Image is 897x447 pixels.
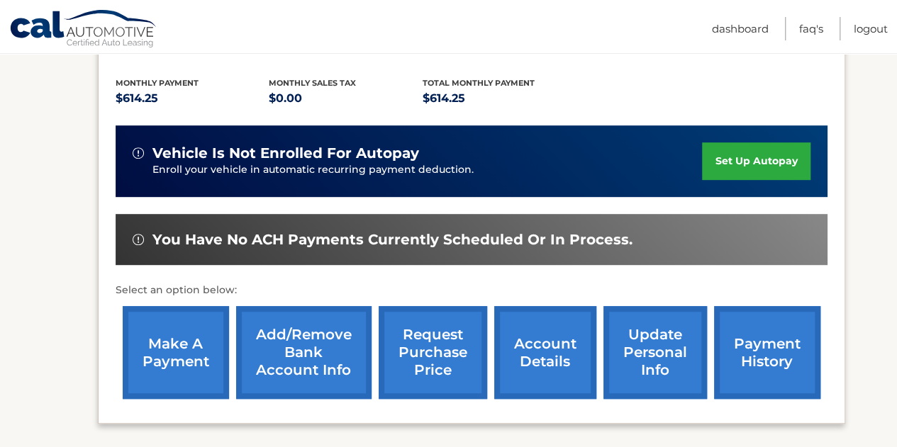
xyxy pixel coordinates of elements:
img: alert-white.svg [133,147,144,159]
p: $0.00 [269,89,423,108]
span: Total Monthly Payment [423,78,535,88]
span: Monthly Payment [116,78,199,88]
p: $614.25 [116,89,269,108]
a: update personal info [603,306,707,399]
a: Dashboard [712,17,769,40]
img: alert-white.svg [133,234,144,245]
a: payment history [714,306,820,399]
span: vehicle is not enrolled for autopay [152,145,419,162]
span: Monthly sales Tax [269,78,356,88]
p: Select an option below: [116,282,828,299]
a: make a payment [123,306,229,399]
a: account details [494,306,596,399]
span: You have no ACH payments currently scheduled or in process. [152,231,633,249]
a: Add/Remove bank account info [236,306,372,399]
a: set up autopay [702,142,810,180]
p: $614.25 [423,89,576,108]
a: FAQ's [799,17,823,40]
a: request purchase price [379,306,487,399]
a: Logout [854,17,888,40]
a: Cal Automotive [9,9,158,50]
p: Enroll your vehicle in automatic recurring payment deduction. [152,162,703,178]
